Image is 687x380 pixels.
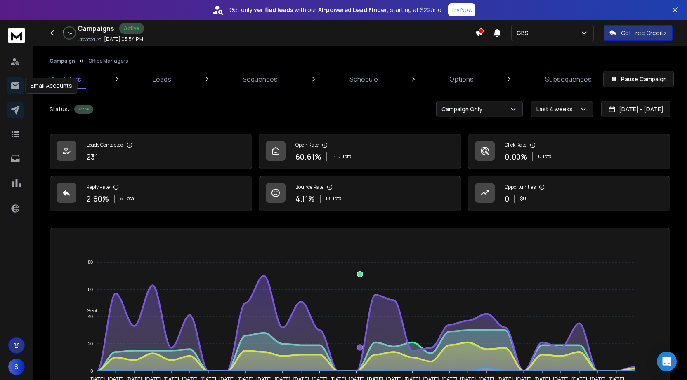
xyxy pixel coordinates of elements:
[8,359,25,375] button: S
[468,134,670,169] a: Click Rate0.00%0 Total
[88,341,93,346] tspan: 20
[67,30,72,35] p: 7 %
[520,195,526,202] p: $ 0
[88,58,128,64] p: Office Managers
[468,176,670,211] a: Opportunities0$0
[295,142,319,148] p: Open Rate
[545,74,592,84] p: Subsequences
[88,287,93,292] tspan: 60
[8,28,25,43] img: logo
[104,36,143,42] p: [DATE] 03:54 PM
[238,69,283,89] a: Sequences
[254,6,293,14] strong: verified leads
[51,74,81,84] p: Analytics
[295,151,321,162] p: 60.61 %
[86,151,98,162] p: 231
[259,134,461,169] a: Open Rate60.61%140Total
[505,151,527,162] p: 0.00 %
[119,23,144,34] div: Active
[451,6,473,14] p: Try Now
[505,184,536,190] p: Opportunities
[536,105,576,113] p: Last 4 weeks
[148,69,176,89] a: Leads
[259,176,461,211] a: Bounce Rate4.11%18Total
[86,193,109,204] p: 2.60 %
[318,6,388,14] strong: AI-powered Lead Finder,
[125,195,135,202] span: Total
[538,153,553,160] p: 0 Total
[120,195,123,202] span: 6
[332,195,343,202] span: Total
[50,58,75,64] button: Campaign
[441,105,486,113] p: Campaign Only
[50,105,69,113] p: Status:
[540,69,597,89] a: Subsequences
[601,101,670,117] button: [DATE] - [DATE]
[90,368,93,373] tspan: 0
[449,74,474,84] p: Options
[88,260,93,265] tspan: 80
[74,105,93,114] div: Active
[448,3,475,16] button: Try Now
[50,134,252,169] a: Leads Contacted231
[657,352,677,371] div: Open Intercom Messenger
[78,23,114,33] h1: Campaigns
[153,74,171,84] p: Leads
[78,36,102,43] p: Created At:
[243,74,278,84] p: Sequences
[88,314,93,319] tspan: 40
[50,176,252,211] a: Reply Rate2.60%6Total
[295,184,323,190] p: Bounce Rate
[229,6,441,14] p: Get only with our starting at $22/mo
[25,78,78,94] div: Email Accounts
[505,193,509,204] p: 0
[345,69,383,89] a: Schedule
[86,142,123,148] p: Leads Contacted
[46,69,86,89] a: Analytics
[332,153,340,160] span: 140
[295,193,315,204] p: 4.11 %
[444,69,479,89] a: Options
[604,25,673,41] button: Get Free Credits
[326,195,331,202] span: 18
[81,308,97,314] span: Sent
[505,142,526,148] p: Click Rate
[603,71,674,87] button: Pause Campaign
[517,29,532,37] p: GBS
[349,74,378,84] p: Schedule
[86,184,110,190] p: Reply Rate
[621,29,667,37] p: Get Free Credits
[342,153,353,160] span: Total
